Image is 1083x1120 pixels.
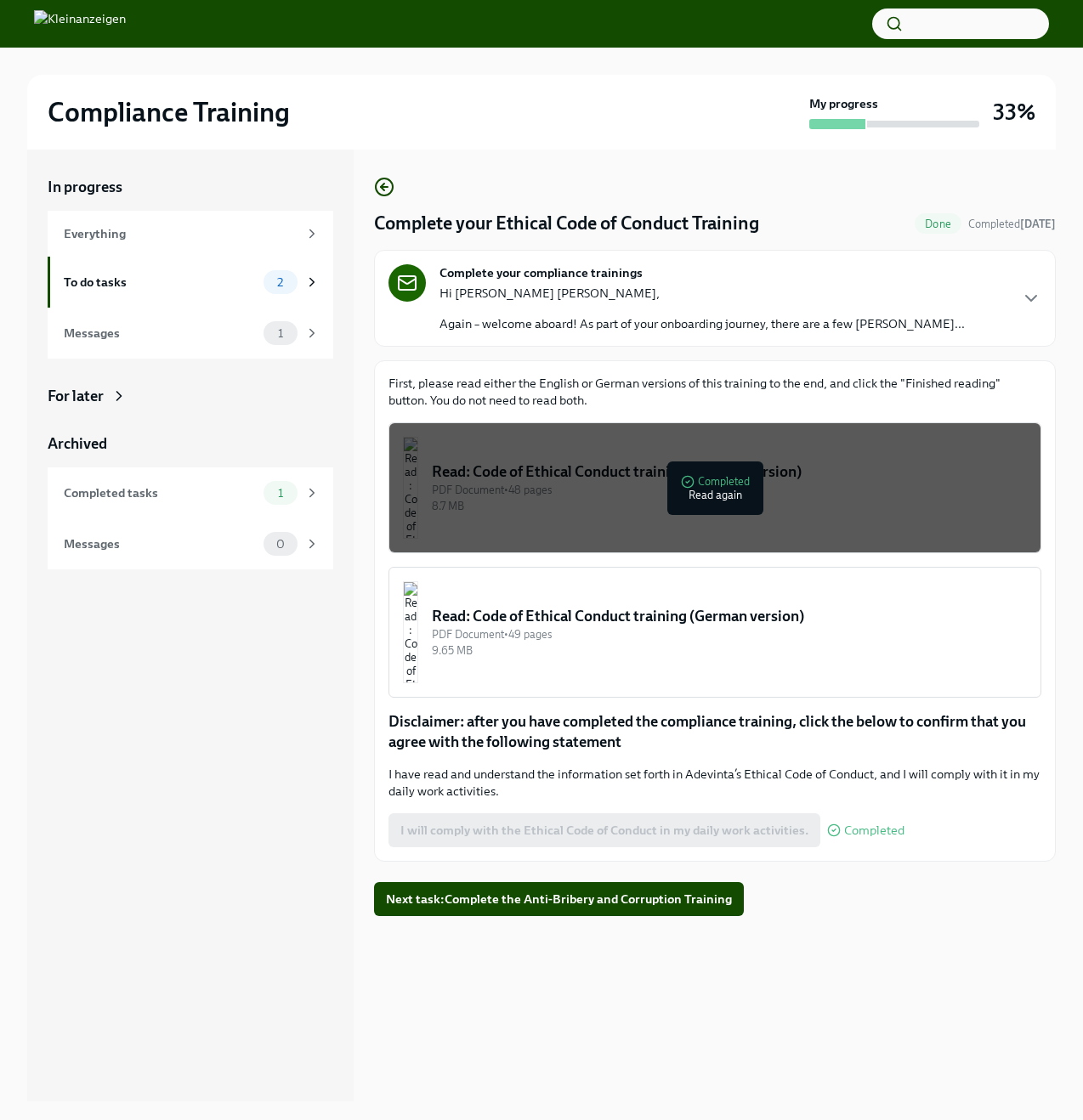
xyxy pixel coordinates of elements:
strong: My progress [809,95,878,112]
div: Read: Code of Ethical Conduct training (English version) [432,461,1027,482]
h4: Complete your Ethical Code of Conduct Training [374,211,759,236]
span: Completed [844,824,904,837]
div: PDF Document • 49 pages [432,626,1027,642]
span: October 6th, 2025 17:57 [968,216,1056,232]
img: Kleinanzeigen [34,10,126,37]
button: Next task:Complete the Anti-Bribery and Corruption Training [374,882,744,916]
a: Everything [48,211,333,257]
span: Next task : Complete the Anti-Bribery and Corruption Training [386,891,732,908]
div: Read: Code of Ethical Conduct training (German version) [432,606,1027,626]
a: Archived [48,433,333,454]
p: Hi [PERSON_NAME] [PERSON_NAME], [439,285,965,302]
p: I have read and understand the information set forth in Adevinta’s Ethical Code of Conduct, and I... [388,766,1041,800]
a: In progress [48,177,333,197]
div: Messages [64,535,257,553]
a: Messages1 [48,308,333,359]
div: For later [48,386,104,406]
span: 0 [266,538,295,551]
a: Messages0 [48,518,333,569]
h2: Compliance Training [48,95,290,129]
span: Completed [968,218,1056,230]
div: Everything [64,224,298,243]
h3: 33% [993,97,1035,127]
img: Read: Code of Ethical Conduct training (English version) [403,437,418,539]
span: Done [915,218,961,230]
strong: Complete your compliance trainings [439,264,643,281]
p: First, please read either the English or German versions of this training to the end, and click t... [388,375,1041,409]
span: 1 [268,327,293,340]
div: PDF Document • 48 pages [432,482,1027,498]
div: Completed tasks [64,484,257,502]
strong: [DATE] [1020,218,1056,230]
button: Read: Code of Ethical Conduct training (English version)PDF Document•48 pages8.7 MBCompletedRead ... [388,422,1041,553]
span: 1 [268,487,293,500]
span: 2 [267,276,293,289]
div: 9.65 MB [432,642,1027,659]
a: For later [48,386,333,406]
a: To do tasks2 [48,257,333,308]
button: Read: Code of Ethical Conduct training (German version)PDF Document•49 pages9.65 MB [388,567,1041,698]
div: 8.7 MB [432,498,1027,514]
img: Read: Code of Ethical Conduct training (German version) [403,581,418,683]
div: Messages [64,324,257,342]
div: To do tasks [64,273,257,291]
p: Again – welcome aboard! As part of your onboarding journey, there are a few [PERSON_NAME]... [439,315,965,332]
a: Completed tasks1 [48,467,333,518]
p: Disclaimer: after you have completed the compliance training, click the below to confirm that you... [388,711,1041,752]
